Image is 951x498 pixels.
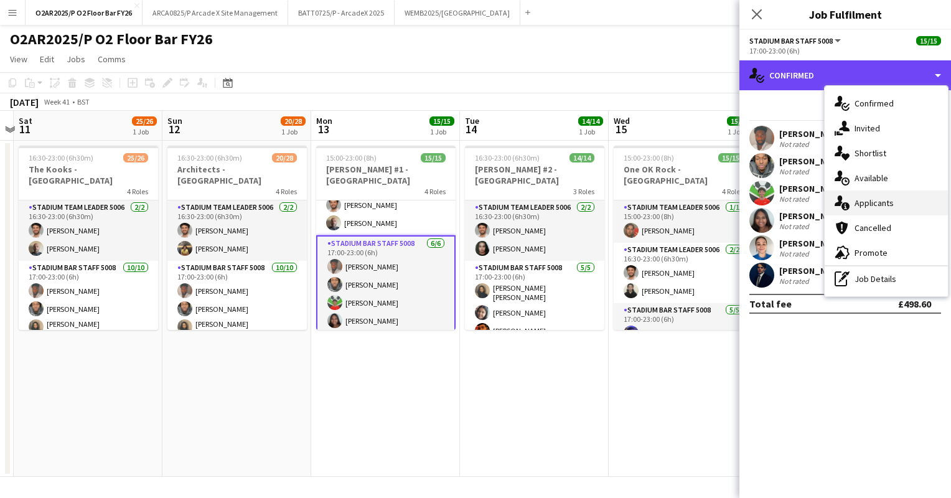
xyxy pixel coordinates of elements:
span: Wed [614,115,630,126]
span: 25/26 [123,153,148,162]
div: Not rated [779,139,812,149]
h3: Architects - [GEOGRAPHIC_DATA] [167,164,307,186]
div: 1 Job [579,127,602,136]
span: Promote [855,247,888,258]
app-job-card: 16:30-23:00 (6h30m)20/28Architects - [GEOGRAPHIC_DATA]4 RolesStadium Team Leader 50062/216:30-23:... [167,146,307,330]
div: 1 Job [133,127,156,136]
app-job-card: 16:30-23:00 (6h30m)25/26The Kooks - [GEOGRAPHIC_DATA]4 RolesStadium Team Leader 50062/216:30-23:0... [19,146,158,330]
span: Available [855,172,888,184]
app-job-card: 15:00-23:00 (8h)15/15[PERSON_NAME] #1 - [GEOGRAPHIC_DATA]4 Roles15:00-23:00 (8h)[PERSON_NAME]Stad... [316,146,456,330]
app-card-role: Stadium Bar Staff 50085/517:00-23:00 (6h)[PERSON_NAME] [PERSON_NAME][PERSON_NAME][PERSON_NAME] [465,261,604,379]
app-job-card: 16:30-23:00 (6h30m)14/14[PERSON_NAME] #2 - [GEOGRAPHIC_DATA]3 RolesStadium Team Leader 50062/216:... [465,146,604,330]
div: Confirmed [739,60,951,90]
span: 3 Roles [573,187,594,196]
div: [PERSON_NAME] [779,238,845,249]
h3: Job Fulfilment [739,6,951,22]
div: Not rated [779,276,812,286]
a: Edit [35,51,59,67]
app-card-role: Stadium Team Leader 50062/216:30-23:00 (6h30m)[PERSON_NAME][PERSON_NAME] [614,243,753,303]
span: Mon [316,115,332,126]
app-job-card: 15:00-23:00 (8h)15/15One OK Rock - [GEOGRAPHIC_DATA]4 RolesStadium Team Leader 50061/115:00-23:00... [614,146,753,330]
span: 15 [612,122,630,136]
div: [PERSON_NAME] [779,210,845,222]
app-card-role: Stadium Team Leader 50062/216:30-23:00 (6h30m)[PERSON_NAME][PERSON_NAME] [167,200,307,261]
div: 1 Job [281,127,305,136]
div: Not rated [779,194,812,204]
a: Jobs [62,51,90,67]
div: Not rated [779,222,812,231]
span: 15/15 [718,153,743,162]
span: Comms [98,54,126,65]
div: Job Details [825,266,948,291]
div: £498.60 [898,298,931,310]
span: 20/28 [272,153,297,162]
span: Cancelled [855,222,891,233]
div: [DATE] [10,96,39,108]
span: Edit [40,54,54,65]
span: 15/15 [421,153,446,162]
span: Week 41 [41,97,72,106]
div: 1 Job [728,127,751,136]
span: 13 [314,122,332,136]
span: 14/14 [578,116,603,126]
div: [PERSON_NAME] [779,183,845,194]
h3: The Kooks - [GEOGRAPHIC_DATA] [19,164,158,186]
span: 14 [463,122,479,136]
span: 15/15 [727,116,752,126]
span: 4 Roles [722,187,743,196]
h1: O2AR2025/P O2 Floor Bar FY26 [10,30,213,49]
div: 17:00-23:00 (6h) [749,46,941,55]
button: O2AR2025/P O2 Floor Bar FY26 [26,1,143,25]
span: 16:30-23:00 (6h30m) [177,153,242,162]
app-card-role: Stadium Bar Staff 500810/1017:00-23:00 (6h)[PERSON_NAME][PERSON_NAME][PERSON_NAME] [PERSON_NAME] [167,261,307,469]
span: 12 [166,122,182,136]
div: Total fee [749,298,792,310]
button: ARCA0825/P Arcade X Site Management [143,1,288,25]
span: 4 Roles [127,187,148,196]
app-card-role: Stadium Bar Staff 50085/517:00-23:00 (6h)[PERSON_NAME] [614,303,753,421]
span: Jobs [67,54,85,65]
button: BATT0725/P - ArcadeX 2025 [288,1,395,25]
span: 15:00-23:00 (8h) [326,153,377,162]
app-card-role: Stadium Team Leader 50062/216:30-23:00 (6h30m)[PERSON_NAME][PERSON_NAME] [19,200,158,261]
span: Invited [855,123,880,134]
div: Not rated [779,249,812,258]
span: 16:30-23:00 (6h30m) [29,153,93,162]
span: 25/26 [132,116,157,126]
span: Sat [19,115,32,126]
app-card-role: Stadium Team Leader 50062/216:30-23:00 (6h30m)[PERSON_NAME][PERSON_NAME] [316,175,456,235]
span: Confirmed [855,98,894,109]
app-card-role: Stadium Team Leader 50062/216:30-23:00 (6h30m)[PERSON_NAME][PERSON_NAME] [465,200,604,261]
span: Sun [167,115,182,126]
span: 16:30-23:00 (6h30m) [475,153,540,162]
span: 11 [17,122,32,136]
a: View [5,51,32,67]
span: Tue [465,115,479,126]
app-card-role: Stadium Bar Staff 50086/617:00-23:00 (6h)[PERSON_NAME][PERSON_NAME][PERSON_NAME][PERSON_NAME] [316,235,456,370]
span: Shortlist [855,148,886,159]
span: 15/15 [916,36,941,45]
h3: [PERSON_NAME] #1 - [GEOGRAPHIC_DATA] [316,164,456,186]
div: [PERSON_NAME] [779,265,845,276]
div: [PERSON_NAME] [779,128,845,139]
h3: One OK Rock - [GEOGRAPHIC_DATA] [614,164,753,186]
span: Applicants [855,197,894,209]
div: BST [77,97,90,106]
span: 4 Roles [276,187,297,196]
h3: [PERSON_NAME] #2 - [GEOGRAPHIC_DATA] [465,164,604,186]
a: Comms [93,51,131,67]
span: 15/15 [429,116,454,126]
app-card-role: Stadium Team Leader 50061/115:00-23:00 (8h)[PERSON_NAME] [614,200,753,243]
span: View [10,54,27,65]
span: 20/28 [281,116,306,126]
div: [PERSON_NAME] [779,156,845,167]
button: WEMB2025/[GEOGRAPHIC_DATA] [395,1,520,25]
span: Stadium Bar Staff 5008 [749,36,833,45]
span: 14/14 [569,153,594,162]
app-card-role: Stadium Bar Staff 500810/1017:00-23:00 (6h)[PERSON_NAME][PERSON_NAME][PERSON_NAME] [PERSON_NAME] [19,261,158,469]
